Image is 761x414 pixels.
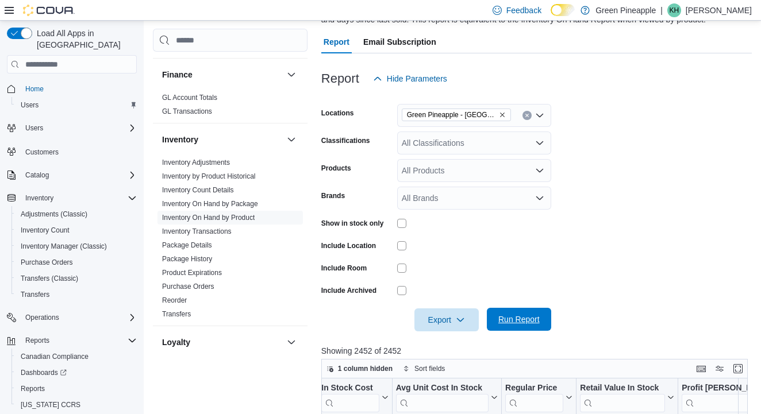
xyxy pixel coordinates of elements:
[670,3,679,17] span: KH
[21,311,137,324] span: Operations
[16,207,92,221] a: Adjustments (Classic)
[162,69,193,80] h3: Finance
[414,308,479,331] button: Export
[162,158,230,167] a: Inventory Adjustments
[2,120,141,136] button: Users
[21,368,67,377] span: Dashboards
[16,239,112,253] a: Inventory Manager (Classic)
[16,350,137,363] span: Canadian Compliance
[321,383,388,412] button: In Stock Cost
[162,310,191,318] a: Transfers
[21,400,80,409] span: [US_STATE] CCRS
[321,109,354,118] label: Locations
[16,398,137,412] span: Washington CCRS
[402,109,511,121] span: Green Pineapple - Warfield
[16,366,71,380] a: Dashboards
[2,167,141,183] button: Catalog
[162,134,282,145] button: Inventory
[21,334,137,347] span: Reports
[487,308,551,331] button: Run Report
[162,200,258,208] a: Inventory On Hand by Package
[21,226,70,235] span: Inventory Count
[16,382,137,396] span: Reports
[505,383,563,394] div: Regular Price
[21,210,87,219] span: Adjustments (Classic)
[285,133,298,146] button: Inventory
[11,97,141,113] button: Users
[414,364,445,373] span: Sort fields
[16,382,49,396] a: Reports
[396,383,498,412] button: Avg Unit Cost In Stock
[16,223,74,237] a: Inventory Count
[162,241,212,249] a: Package Details
[23,5,75,16] img: Cova
[25,148,59,157] span: Customers
[535,111,544,120] button: Open list of options
[421,308,472,331] span: Export
[21,191,58,205] button: Inventory
[21,82,48,96] a: Home
[11,365,141,381] a: Dashboards
[11,349,141,365] button: Canadian Compliance
[25,123,43,133] span: Users
[285,335,298,349] button: Loyalty
[285,68,298,82] button: Finance
[11,238,141,254] button: Inventory Manager (Classic)
[21,334,54,347] button: Reports
[162,186,234,194] a: Inventory Count Details
[499,111,506,118] button: Remove Green Pineapple - Warfield from selection in this group
[713,362,727,376] button: Display options
[162,214,255,222] a: Inventory On Hand by Product
[162,336,190,348] h3: Loyalty
[338,364,393,373] span: 1 column hidden
[21,168,137,182] span: Catalog
[162,94,217,102] a: GL Account Totals
[21,242,107,251] span: Inventory Manager (Classic)
[682,383,759,412] button: Profit [PERSON_NAME] ($)
[16,272,137,285] span: Transfers (Classic)
[2,80,141,97] button: Home
[2,309,141,326] button: Operations
[11,287,141,303] button: Transfers
[21,384,45,393] span: Reports
[16,350,93,363] a: Canadian Compliance
[25,313,59,322] span: Operations
[11,270,141,287] button: Transfers (Classic)
[32,28,137,51] span: Load All Apps in [GEOGRAPHIC_DATA]
[694,362,708,376] button: Keyboard shortcuts
[16,288,137,301] span: Transfers
[16,98,43,112] a: Users
[407,109,497,121] span: Green Pineapple - [GEOGRAPHIC_DATA]
[551,4,575,16] input: Dark Mode
[321,345,752,357] p: Showing 2452 of 2452
[16,98,137,112] span: Users
[321,264,367,273] label: Include Room
[162,296,187,304] a: Reorder
[11,381,141,397] button: Reports
[162,107,212,115] a: GL Transactions
[398,362,449,376] button: Sort fields
[321,136,370,145] label: Classifications
[321,286,376,295] label: Include Archived
[21,274,78,283] span: Transfers (Classic)
[11,254,141,270] button: Purchase Orders
[153,156,308,326] div: Inventory
[580,383,674,412] button: Retail Value In Stock
[321,241,376,250] label: Include Location
[686,3,752,17] p: [PERSON_NAME]
[21,121,48,135] button: Users
[16,223,137,237] span: Inventory Count
[16,256,137,269] span: Purchase Orders
[682,383,750,394] div: Profit [PERSON_NAME] ($)
[321,191,345,200] label: Brands
[505,383,572,412] button: Regular Price
[322,362,397,376] button: 1 column hidden
[506,5,541,16] span: Feedback
[11,397,141,413] button: [US_STATE] CCRS
[580,383,665,394] div: Retail Value In Stock
[731,362,745,376] button: Enter fullscreen
[21,82,137,96] span: Home
[25,171,49,180] span: Catalog
[16,288,54,301] a: Transfers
